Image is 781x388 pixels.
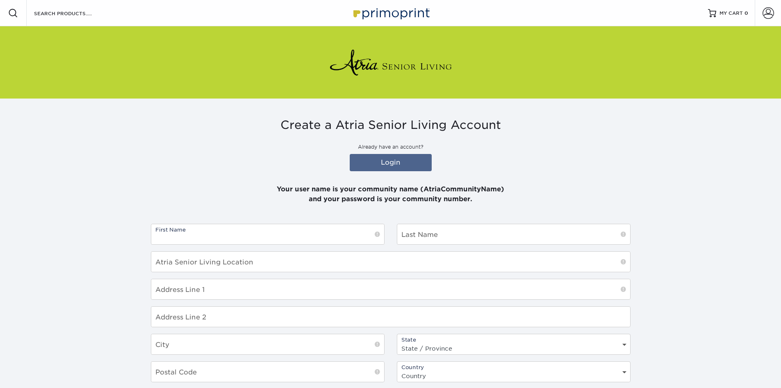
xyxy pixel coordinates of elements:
h3: Create a Atria Senior Living Account [151,118,631,132]
img: Atria Senior Living [329,46,452,79]
input: SEARCH PRODUCTS..... [33,8,113,18]
p: Already have an account? [151,143,631,151]
span: 0 [745,10,748,16]
a: Login [350,154,432,171]
span: MY CART [720,10,743,17]
p: Your user name is your community name (AtriaCommunityName) and your password is your community nu... [151,174,631,204]
img: Primoprint [350,4,432,22]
